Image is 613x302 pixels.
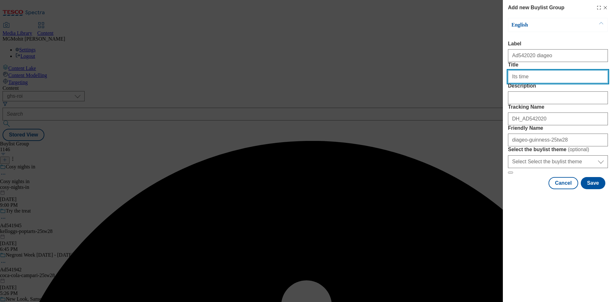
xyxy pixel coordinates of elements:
p: English [511,22,579,28]
input: Enter Description [508,91,608,104]
button: Cancel [549,177,578,189]
h4: Add new Buylist Group [508,4,564,12]
input: Enter Tracking Name [508,112,608,125]
span: ( optional ) [568,147,589,152]
input: Enter Label [508,49,608,62]
label: Tracking Name [508,104,608,110]
label: Friendly Name [508,125,608,131]
label: Select the buylist theme [508,146,608,153]
label: Label [508,41,608,47]
input: Enter Friendly Name [508,134,608,146]
label: Title [508,62,608,68]
button: Save [581,177,605,189]
input: Enter Title [508,70,608,83]
label: Description [508,83,608,89]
